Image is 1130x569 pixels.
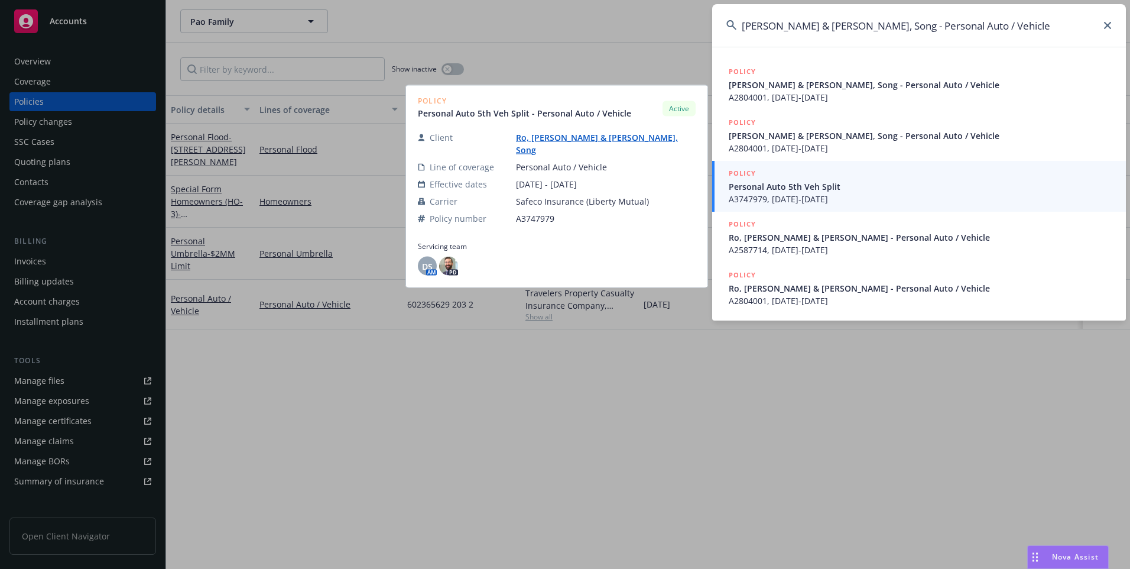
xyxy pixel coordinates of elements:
a: POLICY[PERSON_NAME] & [PERSON_NAME], Song - Personal Auto / VehicleA2804001, [DATE]-[DATE] [712,110,1126,161]
a: POLICYPersonal Auto 5th Veh SplitA3747979, [DATE]-[DATE] [712,161,1126,212]
span: Personal Auto 5th Veh Split [729,180,1112,193]
span: A3747979, [DATE]-[DATE] [729,193,1112,205]
span: [PERSON_NAME] & [PERSON_NAME], Song - Personal Auto / Vehicle [729,79,1112,91]
span: A2804001, [DATE]-[DATE] [729,91,1112,104]
h5: POLICY [729,117,756,128]
button: Nova Assist [1027,545,1109,569]
span: A2804001, [DATE]-[DATE] [729,295,1112,307]
span: [PERSON_NAME] & [PERSON_NAME], Song - Personal Auto / Vehicle [729,130,1112,142]
h5: POLICY [729,167,756,179]
span: A2587714, [DATE]-[DATE] [729,244,1112,256]
a: POLICYRo, [PERSON_NAME] & [PERSON_NAME] - Personal Auto / VehicleA2587714, [DATE]-[DATE] [712,212,1126,263]
span: Ro, [PERSON_NAME] & [PERSON_NAME] - Personal Auto / Vehicle [729,231,1112,244]
div: Drag to move [1028,546,1043,568]
a: POLICYRo, [PERSON_NAME] & [PERSON_NAME] - Personal Auto / VehicleA2804001, [DATE]-[DATE] [712,263,1126,313]
h5: POLICY [729,66,756,77]
span: Ro, [PERSON_NAME] & [PERSON_NAME] - Personal Auto / Vehicle [729,282,1112,295]
span: Nova Assist [1052,552,1099,562]
span: A2804001, [DATE]-[DATE] [729,142,1112,154]
input: Search... [712,4,1126,47]
h5: POLICY [729,269,756,281]
a: POLICY[PERSON_NAME] & [PERSON_NAME], Song - Personal Auto / VehicleA2804001, [DATE]-[DATE] [712,59,1126,110]
h5: POLICY [729,218,756,230]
